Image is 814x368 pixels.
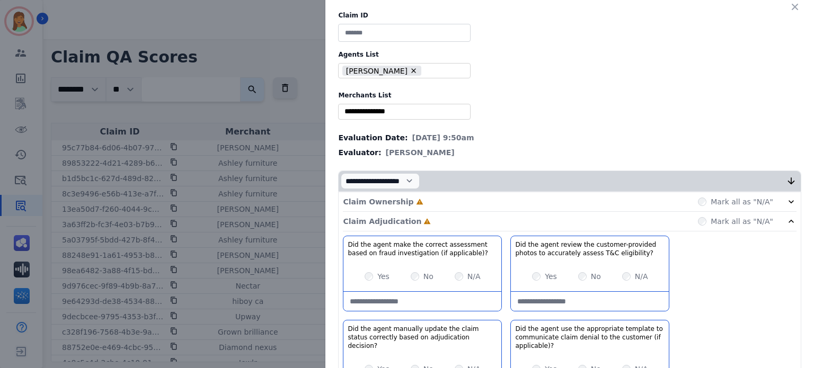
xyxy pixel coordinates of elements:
div: Evaluation Date: [338,132,801,143]
label: Mark all as "N/A" [711,196,773,207]
label: Agents List [338,50,801,59]
label: Merchants List [338,91,801,100]
ul: selected options [341,65,464,77]
label: Mark all as "N/A" [711,216,773,227]
p: Claim Adjudication [343,216,421,227]
div: Evaluator: [338,147,801,158]
li: [PERSON_NAME] [342,66,421,76]
span: [PERSON_NAME] [386,147,455,158]
label: Claim ID [338,11,801,20]
button: Remove Christopher Roper [410,67,418,75]
p: Claim Ownership [343,196,413,207]
label: N/A [467,271,481,282]
h3: Did the agent review the customer-provided photos to accurately assess T&C eligibility? [515,240,665,257]
span: [DATE] 9:50am [412,132,474,143]
label: Yes [377,271,390,282]
h3: Did the agent manually update the claim status correctly based on adjudication decision? [348,325,497,350]
h3: Did the agent use the appropriate template to communicate claim denial to the customer (if applic... [515,325,665,350]
label: N/A [635,271,648,282]
h3: Did the agent make the correct assessment based on fraud investigation (if applicable)? [348,240,497,257]
ul: selected options [341,106,468,117]
label: No [423,271,433,282]
label: Yes [545,271,557,282]
label: No [591,271,601,282]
